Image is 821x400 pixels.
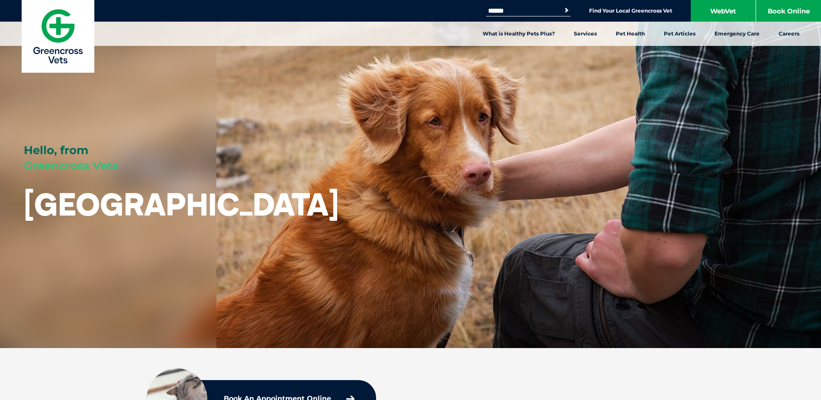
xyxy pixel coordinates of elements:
[606,22,654,46] a: Pet Health
[769,22,809,46] a: Careers
[654,22,705,46] a: Pet Articles
[562,6,571,15] button: Search
[24,187,339,221] h1: [GEOGRAPHIC_DATA]
[24,143,88,157] span: Hello, from
[564,22,606,46] a: Services
[589,7,672,14] a: Find Your Local Greencross Vet
[473,22,564,46] a: What is Healthy Pets Plus?
[705,22,769,46] a: Emergency Care
[24,159,118,173] span: Greencross Vets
